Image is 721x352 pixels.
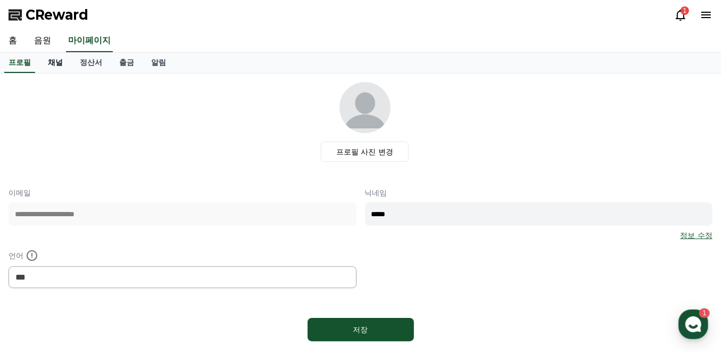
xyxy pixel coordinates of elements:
[329,324,393,335] div: 저장
[674,9,687,21] a: 1
[164,280,177,288] span: 설정
[9,187,357,198] p: 이메일
[681,230,712,241] a: 정보 수정
[9,6,88,23] a: CReward
[26,6,88,23] span: CReward
[34,280,40,288] span: 홈
[143,53,175,73] a: 알림
[111,53,143,73] a: 출금
[70,264,137,290] a: 1대화
[9,249,357,262] p: 언어
[681,6,689,15] div: 1
[26,30,60,52] a: 음원
[97,280,110,289] span: 대화
[39,53,71,73] a: 채널
[71,53,111,73] a: 정산서
[4,53,35,73] a: 프로필
[66,30,113,52] a: 마이페이지
[321,142,409,162] label: 프로필 사진 변경
[365,187,713,198] p: 닉네임
[308,318,414,341] button: 저장
[3,264,70,290] a: 홈
[137,264,204,290] a: 설정
[339,82,391,133] img: profile_image
[108,263,112,272] span: 1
